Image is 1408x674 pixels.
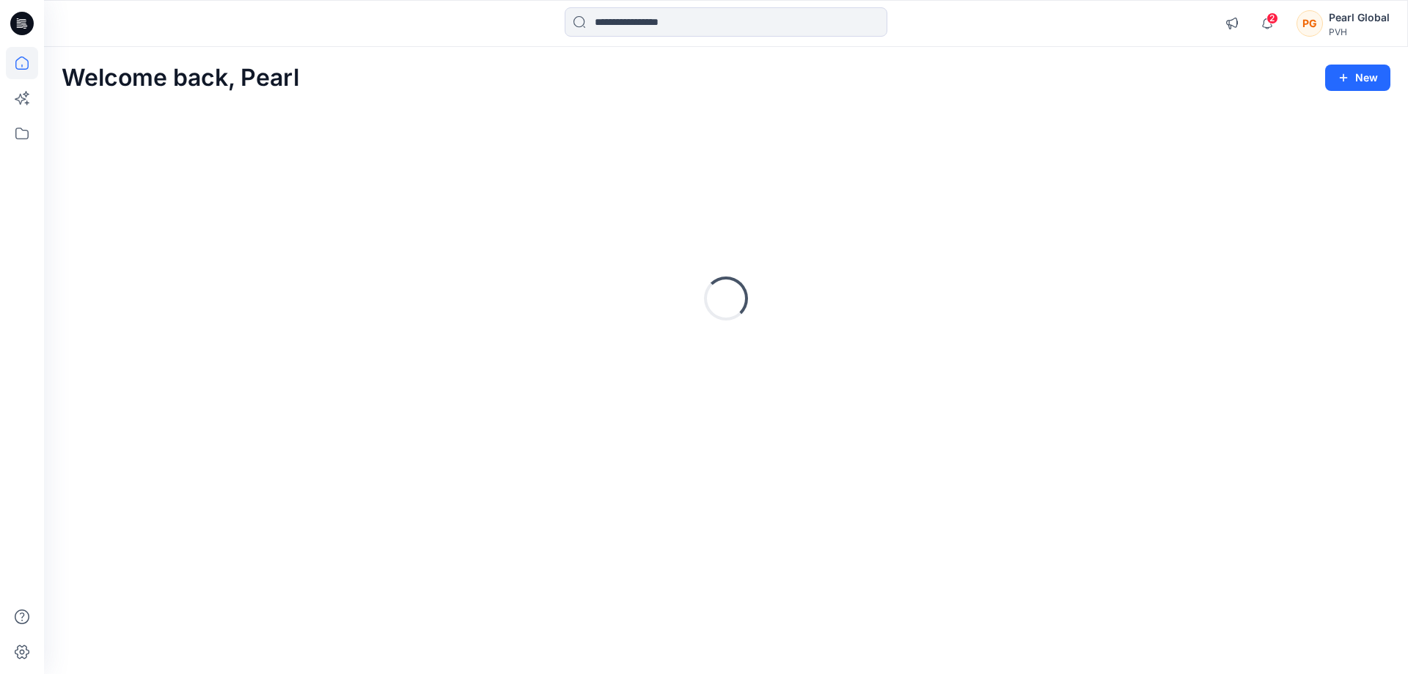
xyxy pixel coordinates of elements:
h2: Welcome back, Pearl [62,65,299,92]
div: PVH [1329,26,1390,37]
div: PG [1297,10,1323,37]
button: New [1325,65,1390,91]
div: Pearl Global [1329,9,1390,26]
span: 2 [1266,12,1278,24]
